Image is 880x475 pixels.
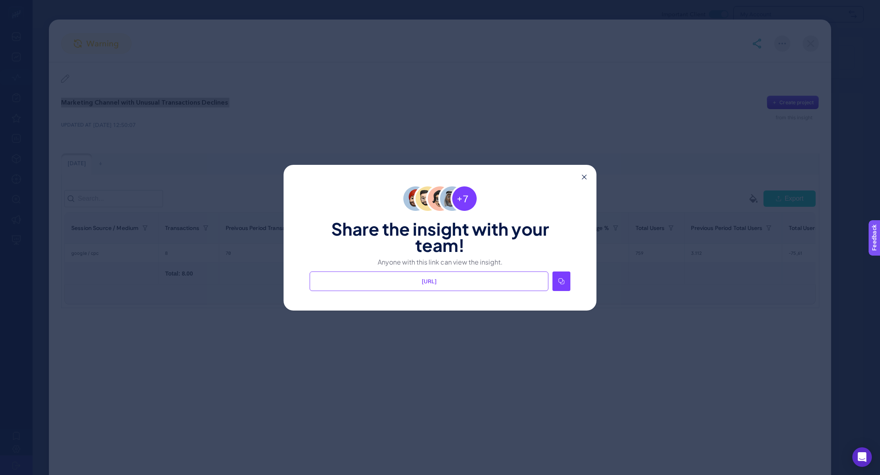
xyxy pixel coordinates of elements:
[310,219,570,252] h1: Share the insight with your team!
[401,184,479,213] img: avatar-group.png
[422,277,437,285] span: [URL]
[310,257,570,267] p: Anyone with this link can view the insight.
[5,2,31,9] span: Feedback
[852,447,872,467] div: Open Intercom Messenger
